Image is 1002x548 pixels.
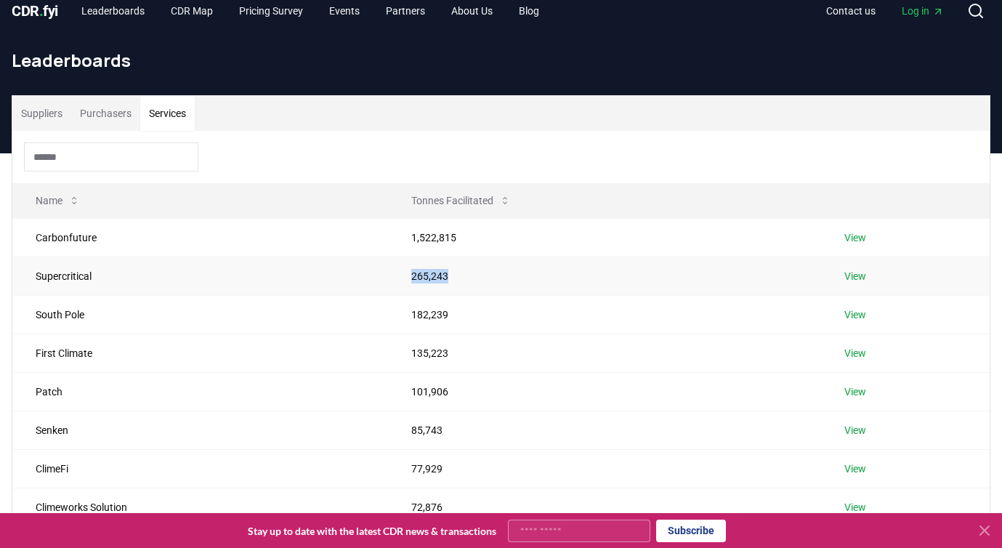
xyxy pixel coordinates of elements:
[12,257,388,295] td: Supercritical
[12,449,388,488] td: ClimeFi
[844,462,866,476] a: View
[844,346,866,360] a: View
[844,384,866,399] a: View
[12,2,58,20] span: CDR fyi
[388,411,822,449] td: 85,743
[388,449,822,488] td: 77,929
[388,218,822,257] td: 1,522,815
[844,307,866,322] a: View
[12,96,71,131] button: Suppliers
[388,488,822,526] td: 72,876
[39,2,44,20] span: .
[844,423,866,438] a: View
[388,257,822,295] td: 265,243
[902,4,944,18] span: Log in
[844,269,866,283] a: View
[12,1,58,21] a: CDR.fyi
[388,372,822,411] td: 101,906
[71,96,140,131] button: Purchasers
[24,186,92,215] button: Name
[844,500,866,515] a: View
[140,96,195,131] button: Services
[12,411,388,449] td: Senken
[12,334,388,372] td: First Climate
[12,218,388,257] td: Carbonfuture
[844,230,866,245] a: View
[388,295,822,334] td: 182,239
[12,295,388,334] td: South Pole
[12,49,990,72] h1: Leaderboards
[12,372,388,411] td: Patch
[388,334,822,372] td: 135,223
[400,186,522,215] button: Tonnes Facilitated
[12,488,388,526] td: Climeworks Solution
